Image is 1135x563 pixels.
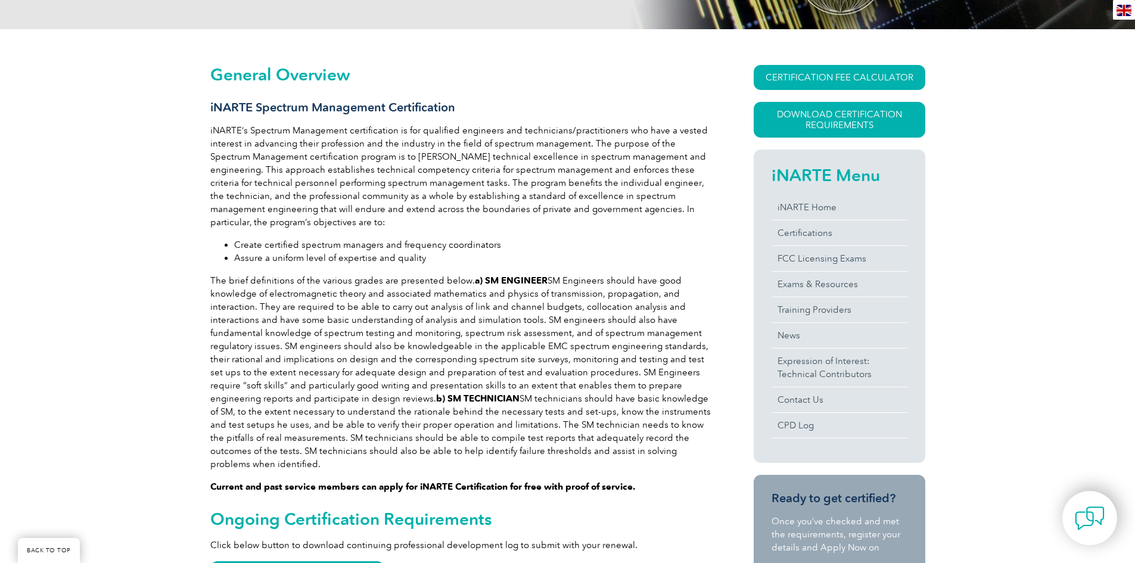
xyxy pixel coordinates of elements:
h3: iNARTE Spectrum Management Certification [210,100,711,115]
img: contact-chat.png [1075,503,1105,533]
a: News [772,323,907,348]
h2: iNARTE Menu [772,166,907,185]
strong: Current and past service members can apply for iNARTE Certification for free with proof of service. [210,481,636,492]
a: iNARTE Home [772,195,907,220]
p: Click below button to download continuing professional development log to submit with your renewal. [210,539,711,552]
h2: Ongoing Certification Requirements [210,509,711,528]
img: en [1117,5,1131,16]
li: Create certified spectrum managers and frequency coordinators [234,238,711,251]
p: The brief definitions of the various grades are presented below. SM Engineers should have good kn... [210,274,711,471]
strong: a) SM ENGINEER [475,275,548,286]
a: CERTIFICATION FEE CALCULATOR [754,65,925,90]
p: iNARTE’s Spectrum Management certification is for qualified engineers and technicians/practitione... [210,124,711,229]
a: Certifications [772,220,907,245]
a: Exams & Resources [772,272,907,297]
a: BACK TO TOP [18,538,80,563]
a: Download Certification Requirements [754,102,925,138]
p: Once you’ve checked and met the requirements, register your details and Apply Now on [772,515,907,554]
strong: b) SM TECHNICIAN [436,393,520,404]
li: Assure a uniform level of expertise and quality [234,251,711,265]
h3: Ready to get certified? [772,491,907,506]
a: FCC Licensing Exams [772,246,907,271]
a: Training Providers [772,297,907,322]
a: Contact Us [772,387,907,412]
a: CPD Log [772,413,907,438]
h2: General Overview [210,65,711,84]
a: Expression of Interest:Technical Contributors [772,349,907,387]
